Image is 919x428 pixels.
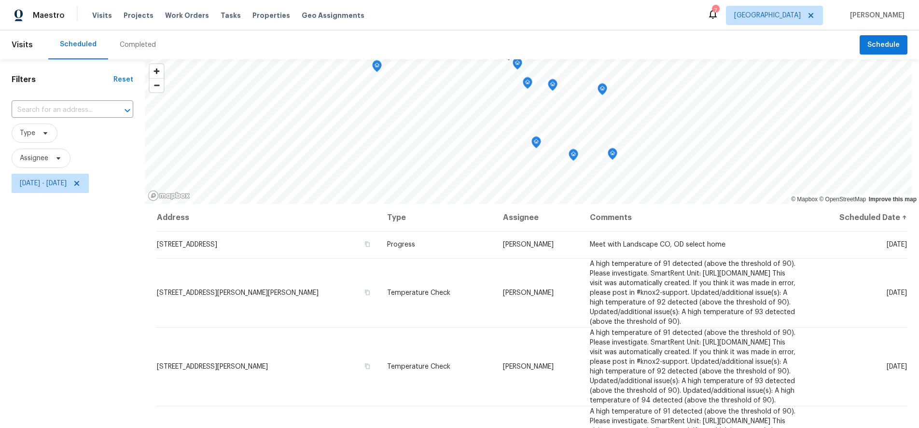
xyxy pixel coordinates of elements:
[113,75,133,84] div: Reset
[145,59,912,204] canvas: Map
[302,11,364,20] span: Geo Assignments
[734,11,801,20] span: [GEOGRAPHIC_DATA]
[372,60,382,75] div: Map marker
[808,204,907,231] th: Scheduled Date ↑
[157,290,319,296] span: [STREET_ADDRESS][PERSON_NAME][PERSON_NAME]
[590,241,725,248] span: Meet with Landscape CO, OD select home
[819,196,866,203] a: OpenStreetMap
[150,78,164,92] button: Zoom out
[503,363,554,370] span: [PERSON_NAME]
[387,290,450,296] span: Temperature Check
[608,148,617,163] div: Map marker
[503,241,554,248] span: [PERSON_NAME]
[582,204,808,231] th: Comments
[503,290,554,296] span: [PERSON_NAME]
[860,35,907,55] button: Schedule
[495,204,583,231] th: Assignee
[531,137,541,152] div: Map marker
[121,104,134,117] button: Open
[387,241,415,248] span: Progress
[867,39,900,51] span: Schedule
[363,240,372,249] button: Copy Address
[20,179,67,188] span: [DATE] - [DATE]
[363,288,372,297] button: Copy Address
[513,58,522,73] div: Map marker
[590,261,795,325] span: A high temperature of 91 detected (above the threshold of 90). Please investigate. SmartRent Unit...
[387,363,450,370] span: Temperature Check
[33,11,65,20] span: Maestro
[887,241,907,248] span: [DATE]
[157,363,268,370] span: [STREET_ADDRESS][PERSON_NAME]
[887,363,907,370] span: [DATE]
[598,83,607,98] div: Map marker
[569,149,578,164] div: Map marker
[150,79,164,92] span: Zoom out
[523,77,532,92] div: Map marker
[156,204,379,231] th: Address
[12,103,106,118] input: Search for an address...
[791,196,818,203] a: Mapbox
[869,196,917,203] a: Improve this map
[150,64,164,78] button: Zoom in
[712,6,719,15] div: 7
[12,34,33,55] span: Visits
[165,11,209,20] span: Work Orders
[12,75,113,84] h1: Filters
[221,12,241,19] span: Tasks
[157,241,217,248] span: [STREET_ADDRESS]
[60,40,97,49] div: Scheduled
[379,204,495,231] th: Type
[120,40,156,50] div: Completed
[887,290,907,296] span: [DATE]
[92,11,112,20] span: Visits
[548,79,557,94] div: Map marker
[590,330,795,404] span: A high temperature of 91 detected (above the threshold of 90). Please investigate. SmartRent Unit...
[846,11,905,20] span: [PERSON_NAME]
[148,190,190,201] a: Mapbox homepage
[124,11,153,20] span: Projects
[363,362,372,371] button: Copy Address
[252,11,290,20] span: Properties
[20,128,35,138] span: Type
[20,153,48,163] span: Assignee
